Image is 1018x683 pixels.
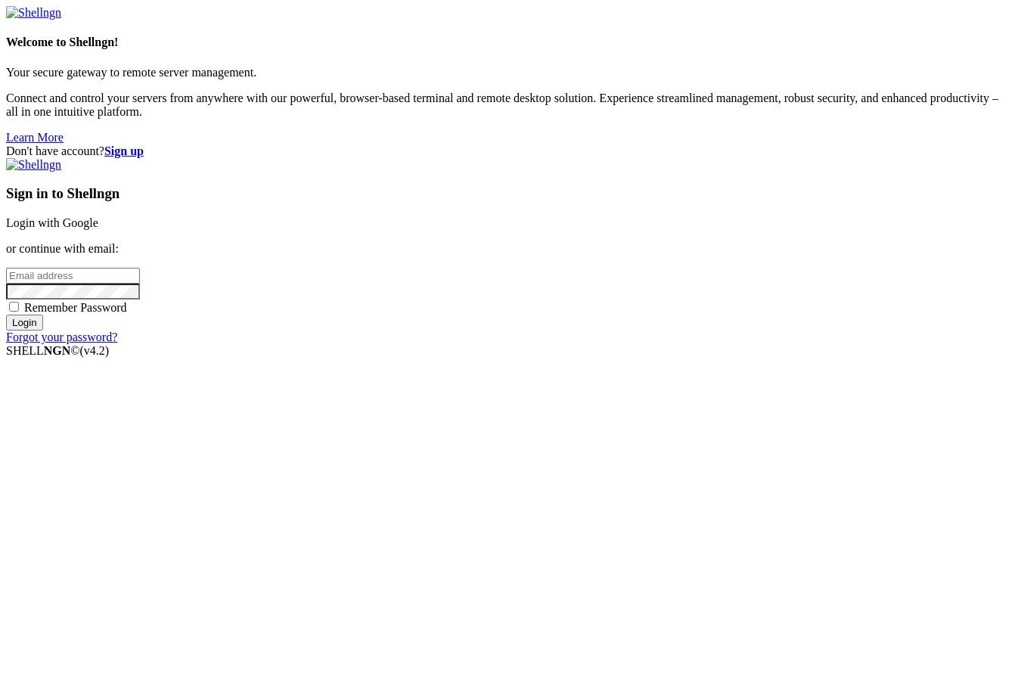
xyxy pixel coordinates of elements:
p: or continue with email: [6,242,1012,256]
span: SHELL © [6,344,109,357]
a: Learn More [6,131,64,144]
p: Connect and control your servers from anywhere with our powerful, browser-based terminal and remo... [6,92,1012,119]
img: Shellngn [6,158,61,172]
a: Sign up [104,144,144,157]
h3: Sign in to Shellngn [6,185,1012,202]
a: Forgot your password? [6,331,117,343]
a: Login with Google [6,216,98,229]
span: Remember Password [24,301,127,314]
h4: Welcome to Shellngn! [6,36,1012,49]
img: Shellngn [6,6,61,20]
input: Remember Password [9,302,19,312]
input: Login [6,315,43,331]
span: 4.2.0 [80,344,110,357]
input: Email address [6,268,140,284]
p: Your secure gateway to remote server management. [6,66,1012,79]
b: NGN [44,344,71,357]
div: Don't have account? [6,144,1012,158]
